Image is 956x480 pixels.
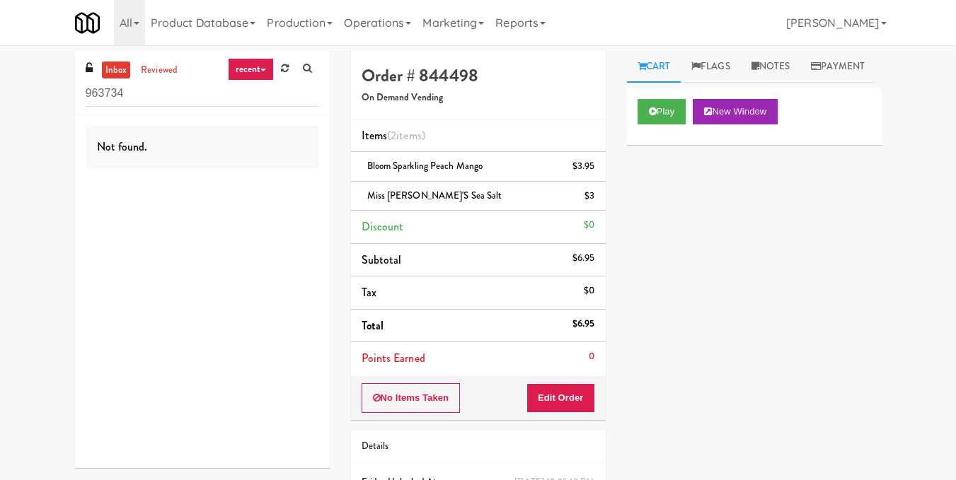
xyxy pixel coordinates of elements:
[627,51,681,83] a: Cart
[97,139,148,155] span: Not found.
[362,218,404,235] span: Discount
[693,99,778,124] button: New Window
[572,315,595,333] div: $6.95
[367,189,502,202] span: Miss [PERSON_NAME]'s Sea Salt
[228,58,275,81] a: recent
[584,282,594,300] div: $0
[102,62,131,79] a: inbox
[362,383,461,413] button: No Items Taken
[681,51,741,83] a: Flags
[584,187,594,205] div: $3
[800,51,875,83] a: Payment
[741,51,801,83] a: Notes
[638,99,686,124] button: Play
[362,252,402,268] span: Subtotal
[589,348,594,365] div: 0
[387,127,425,144] span: (2 )
[362,284,376,300] span: Tax
[362,93,595,103] h5: On Demand Vending
[362,317,384,334] span: Total
[396,127,422,144] ng-pluralize: items
[367,159,483,172] span: Bloom Sparkling Peach Mango
[362,438,595,455] div: Details
[75,11,100,35] img: Micromart
[137,62,181,79] a: reviewed
[572,250,595,267] div: $6.95
[584,216,594,234] div: $0
[86,81,319,107] input: Search vision orders
[362,350,425,366] span: Points Earned
[572,158,595,175] div: $3.95
[362,66,595,85] h4: Order # 844498
[362,127,425,144] span: Items
[526,383,595,413] button: Edit Order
